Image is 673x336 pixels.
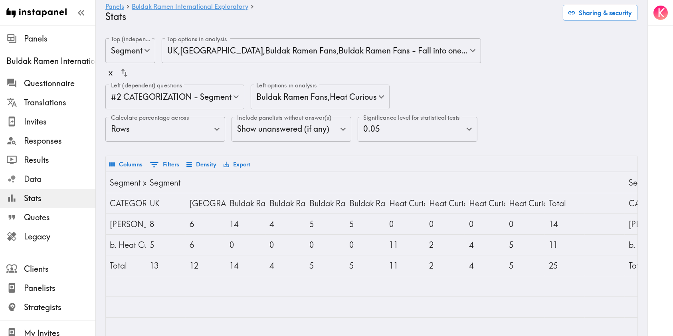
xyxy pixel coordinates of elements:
[469,193,501,213] div: Heat Curious - Fall into one of the following age segments - 18-22 years old
[111,81,182,90] label: Left (dependent) questions
[469,235,501,255] div: 4
[105,11,556,22] h4: Stats
[24,212,95,223] span: Quotes
[24,135,95,146] span: Responses
[24,33,95,44] span: Panels
[509,255,541,276] div: 5
[230,255,261,276] div: 14
[190,214,222,234] div: 6
[24,174,95,185] span: Data
[469,214,501,234] div: 0
[509,214,541,234] div: 0
[349,193,381,213] div: Buldak Ramen Fans - Fall into one of the following age segments - 23-28 years old
[429,214,461,234] div: 0
[429,193,461,213] div: Heat Curious - Fall into one of the following age segments - 14-17 years old
[222,158,252,171] button: Export
[349,214,381,234] div: 5
[309,235,341,255] div: 0
[150,193,182,213] div: UK
[309,193,341,213] div: Buldak Ramen Fans - Fall into one of the following age segments - 18-22 years old
[309,255,341,276] div: 5
[653,5,669,21] button: K
[549,214,581,234] div: 14
[549,255,581,276] div: 25
[110,193,142,213] div: CATEGORIZATION - Segment
[509,193,541,213] div: Heat Curious - Fall into one of the following age segments - 23-28 years old
[629,255,661,276] div: Total
[629,193,661,213] div: CATEGORIZATION - Segment
[230,214,261,234] div: 14
[269,235,301,255] div: 0
[150,235,182,255] div: 5
[6,55,95,67] span: Buldak Ramen International Exploratory
[148,158,181,172] button: Show filters
[24,263,95,275] span: Clients
[190,235,222,255] div: 6
[105,3,124,11] a: Panels
[24,283,95,294] span: Panelists
[150,214,182,234] div: 8
[469,255,501,276] div: 4
[389,235,421,255] div: 11
[429,235,461,255] div: 2
[629,214,661,234] div: a. Buldak Ramen Fans
[509,235,541,255] div: 5
[256,81,317,90] label: Left options in analysis
[629,235,661,255] div: b. Heat Curious
[549,193,581,213] div: Total
[107,158,144,171] button: Select columns
[24,78,95,89] span: Questionnaire
[230,193,261,213] div: Buldak Ramen Fans
[389,255,421,276] div: 11
[167,35,227,43] label: Top options in analysis
[110,255,142,276] div: Total
[363,113,460,122] label: Significance level for statistical tests
[24,231,95,242] span: Legacy
[269,255,301,276] div: 4
[105,38,155,63] div: Segment
[150,172,182,193] div: Segment
[111,113,189,122] label: Calculate percentage across
[389,214,421,234] div: 0
[629,172,661,193] div: Segment x #2 - % Totals by Row
[349,235,381,255] div: 0
[269,193,301,213] div: Buldak Ramen Fans - Fall into one of the following age segments - 14-17 years old
[349,255,381,276] div: 5
[110,235,142,255] div: b. Heat Curious
[358,117,477,142] div: 0.05
[190,193,222,213] div: Germany
[110,172,142,193] div: Segment x #2
[132,3,248,11] a: Buldak Ramen International Exploratory
[111,35,151,43] label: Top (independent) questions
[657,6,665,20] span: K
[389,193,421,213] div: Heat Curious
[232,117,351,142] div: Show unanswered (if any)
[269,214,301,234] div: 4
[309,214,341,234] div: 5
[429,255,461,276] div: 2
[105,85,244,109] div: #2 CATEGORIZATION - Segment
[24,302,95,313] span: Strategists
[24,97,95,108] span: Translations
[109,64,113,81] div: x
[549,235,581,255] div: 11
[24,193,95,204] span: Stats
[230,235,261,255] div: 0
[105,117,225,142] div: Rows
[190,255,222,276] div: 12
[237,113,331,122] label: Include panelists without answer(s)
[24,154,95,166] span: Results
[110,214,142,234] div: a. Buldak Ramen Fans
[184,158,218,171] button: Density
[251,85,390,109] div: Buldak Ramen Fans , Heat Curious
[150,255,182,276] div: 13
[563,5,638,21] button: Sharing & security
[162,38,481,63] div: UK , [GEOGRAPHIC_DATA] , Buldak Ramen Fans , Buldak Ramen Fans - Fall into one of the following a...
[24,116,95,127] span: Invites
